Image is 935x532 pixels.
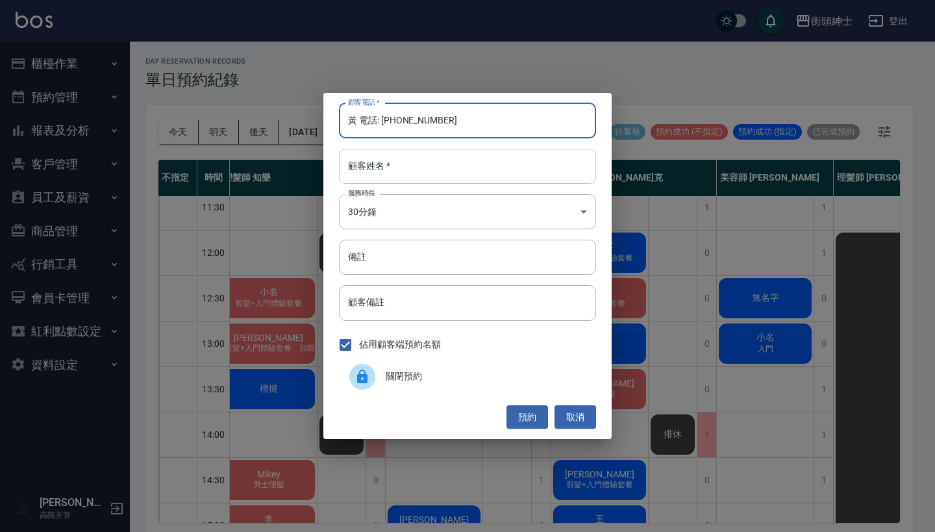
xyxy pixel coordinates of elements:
div: 關閉預約 [339,359,596,395]
div: 30分鐘 [339,194,596,229]
button: 預約 [506,405,548,429]
button: 取消 [555,405,596,429]
label: 顧客電話 [348,97,380,107]
span: 佔用顧客端預約名額 [359,338,441,351]
label: 服務時長 [348,188,375,198]
span: 關閉預約 [386,370,586,383]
